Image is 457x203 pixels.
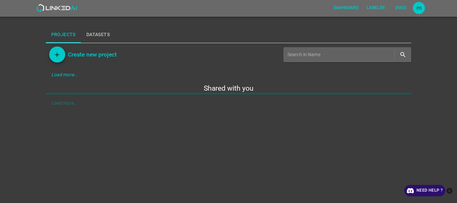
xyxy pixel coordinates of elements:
h6: Create new project [68,50,117,59]
a: Create new project [65,50,117,59]
button: search [396,48,410,62]
div: Load more... [46,69,412,81]
a: Docs [389,1,413,15]
button: Dashboard [331,2,361,13]
em: Load more... [51,72,78,77]
img: LinkedAI [36,4,77,12]
button: Docs [390,2,412,13]
a: Dashboard [330,1,363,15]
input: Search in Name [287,50,393,60]
button: close-help [445,185,454,196]
button: Labeler [364,2,387,13]
a: Labeler [363,1,389,15]
div: m [413,2,425,14]
button: Datasets [81,27,115,43]
a: Need Help ? [404,185,445,196]
button: Projects [46,27,81,43]
h5: Shared with you [46,84,412,93]
button: Open settings [413,2,425,14]
button: Add [49,46,65,63]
